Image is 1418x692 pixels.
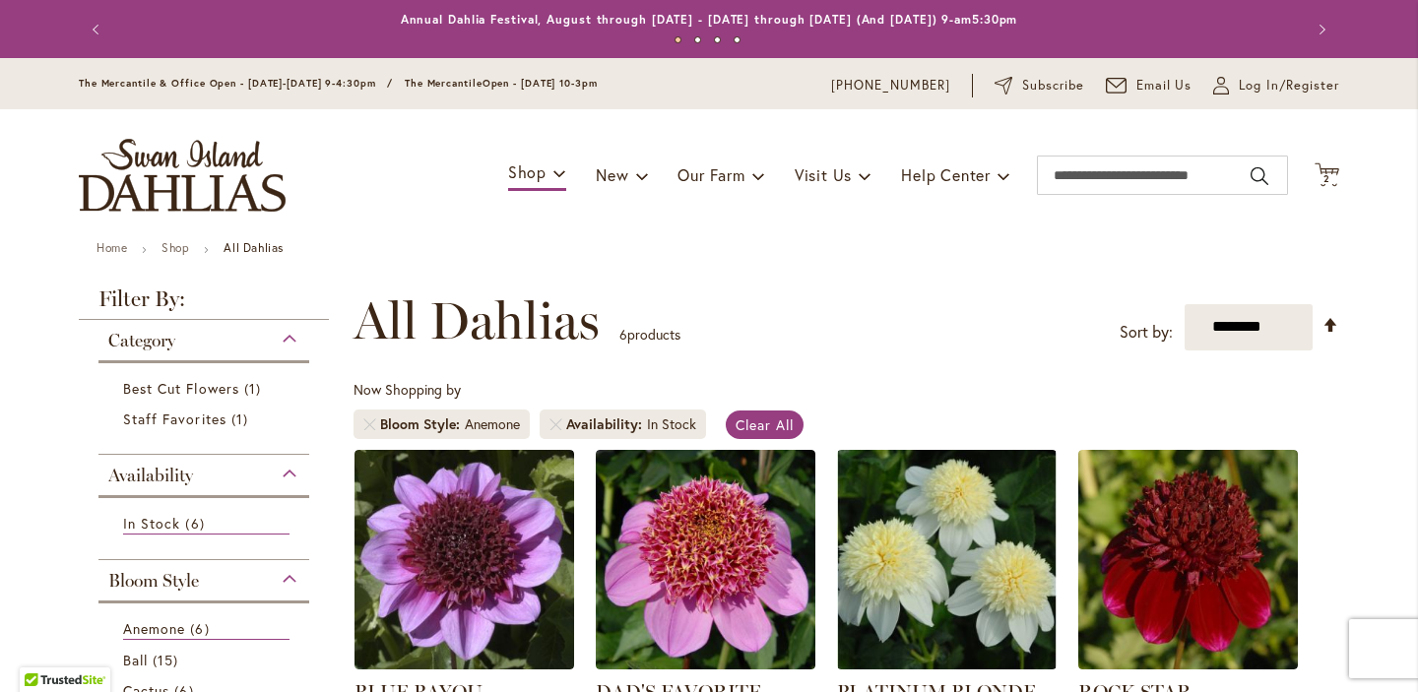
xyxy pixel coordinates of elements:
[795,164,852,185] span: Visit Us
[837,655,1057,673] a: PLATINUM BLONDE
[15,622,70,677] iframe: Launch Accessibility Center
[596,164,628,185] span: New
[1078,655,1298,673] a: ROCK STAR
[185,513,209,534] span: 6
[123,650,290,670] a: Ball 15
[1239,76,1339,95] span: Log In/Register
[123,514,180,533] span: In Stock
[465,414,520,434] div: Anemone
[401,12,1018,27] a: Annual Dahlia Festival, August through [DATE] - [DATE] through [DATE] (And [DATE]) 9-am5:30pm
[123,618,290,640] a: Anemone 6
[566,414,647,434] span: Availability
[108,330,175,351] span: Category
[123,619,185,638] span: Anemone
[354,450,574,669] img: BLUE BAYOU
[508,161,547,182] span: Shop
[123,379,239,398] span: Best Cut Flowers
[675,36,681,43] button: 1 of 4
[380,414,465,434] span: Bloom Style
[736,415,794,434] span: Clear All
[1300,10,1339,49] button: Next
[79,139,286,212] a: store logo
[694,36,701,43] button: 2 of 4
[123,651,148,669] span: Ball
[190,618,214,639] span: 6
[647,414,696,434] div: In Stock
[354,291,600,350] span: All Dahlias
[354,655,574,673] a: BLUE BAYOU
[153,650,183,670] span: 15
[363,418,375,430] a: Remove Bloom Style Anemone
[354,380,461,399] span: Now Shopping by
[79,288,329,320] strong: Filter By:
[619,325,627,344] span: 6
[123,409,226,428] span: Staff Favorites
[1213,76,1339,95] a: Log In/Register
[1022,76,1084,95] span: Subscribe
[108,465,193,486] span: Availability
[1078,450,1298,669] img: ROCK STAR
[1106,76,1192,95] a: Email Us
[108,570,199,592] span: Bloom Style
[123,378,290,399] a: Best Cut Flowers
[549,418,561,430] a: Remove Availability In Stock
[1323,172,1330,185] span: 2
[677,164,744,185] span: Our Farm
[734,36,741,43] button: 4 of 4
[901,164,991,185] span: Help Center
[161,240,189,255] a: Shop
[1315,162,1339,189] button: 2
[79,77,483,90] span: The Mercantile & Office Open - [DATE]-[DATE] 9-4:30pm / The Mercantile
[483,77,598,90] span: Open - [DATE] 10-3pm
[123,409,290,429] a: Staff Favorites
[1136,76,1192,95] span: Email Us
[831,76,950,95] a: [PHONE_NUMBER]
[837,450,1057,669] img: PLATINUM BLONDE
[596,450,815,669] img: DAD'S FAVORITE
[714,36,721,43] button: 3 of 4
[1120,314,1173,350] label: Sort by:
[244,378,266,399] span: 1
[231,409,253,429] span: 1
[995,76,1084,95] a: Subscribe
[79,10,118,49] button: Previous
[726,410,804,439] a: Clear All
[596,655,815,673] a: DAD'S FAVORITE
[224,240,284,255] strong: All Dahlias
[619,319,680,350] p: products
[123,513,290,535] a: In Stock 6
[97,240,127,255] a: Home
